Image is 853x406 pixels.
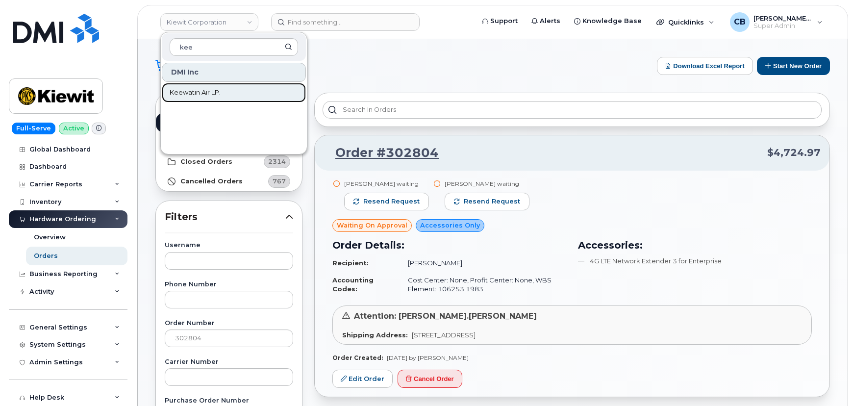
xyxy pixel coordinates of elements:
a: Order #302804 [324,144,439,162]
strong: Closed Orders [180,158,232,166]
button: Download Excel Report [657,57,753,75]
div: [PERSON_NAME] waiting [344,179,429,188]
span: [DATE] by [PERSON_NAME] [387,354,469,361]
span: $4,724.97 [767,146,821,160]
span: Keewatin Air LP. [170,88,221,98]
div: [PERSON_NAME] waiting [445,179,529,188]
a: Cancelled Orders767 [156,172,302,191]
span: Accessories Only [420,221,480,230]
span: 767 [273,177,286,186]
a: Processed Orders40 [156,132,302,152]
button: Start New Order [757,57,830,75]
span: Attention: [PERSON_NAME].[PERSON_NAME] [354,311,537,321]
a: All Orders3220 [156,93,302,113]
span: 2314 [268,157,286,166]
span: Waiting On Approval [337,221,407,230]
h3: Order Details: [332,238,566,253]
label: Phone Number [165,281,293,288]
a: Open Orders99 [156,113,302,132]
button: Cancel Order [398,370,462,388]
input: Search [170,38,298,56]
button: Resend request [445,193,529,210]
input: Search in orders [323,101,822,119]
td: Cost Center: None, Profit Center: None, WBS Element: 106253.1983 [399,272,566,298]
label: Carrier Number [165,359,293,365]
h3: Accessories: [578,238,812,253]
iframe: Messenger Launcher [810,363,846,399]
strong: Shipping Address: [342,331,408,339]
a: Edit Order [332,370,393,388]
label: Username [165,242,293,249]
span: Resend request [363,197,420,206]
label: Purchase Order Number [165,398,293,404]
strong: Accounting Codes: [332,276,374,293]
td: [PERSON_NAME] [399,254,566,272]
button: Resend request [344,193,429,210]
a: Closed Orders2314 [156,152,302,172]
label: Order Number [165,320,293,327]
strong: Recipient: [332,259,369,267]
span: [STREET_ADDRESS] [412,331,476,339]
a: Keewatin Air LP. [162,83,306,102]
div: DMI Inc [162,63,306,82]
span: Resend request [464,197,520,206]
span: Filters [165,210,285,224]
strong: Cancelled Orders [180,178,243,185]
strong: Order Created: [332,354,383,361]
li: 4G LTE Network Extender 3 for Enterprise [578,256,812,266]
